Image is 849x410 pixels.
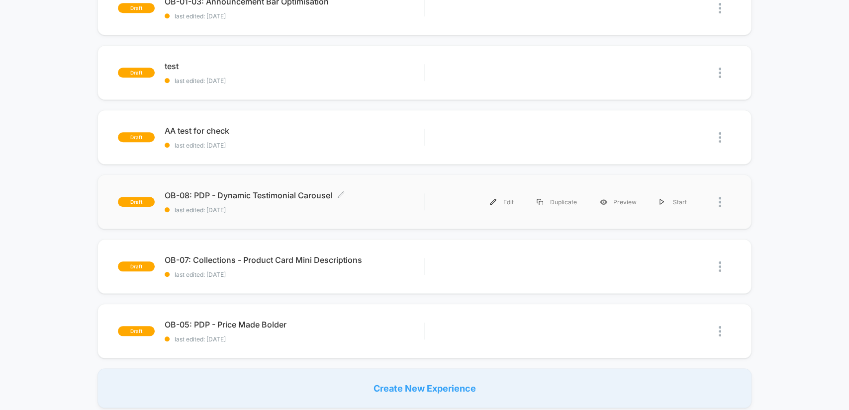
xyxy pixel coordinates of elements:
[165,255,424,265] span: OB-07: Collections - Product Card Mini Descriptions
[719,3,721,13] img: close
[719,326,721,336] img: close
[490,199,496,205] img: menu
[719,68,721,78] img: close
[165,320,424,329] span: OB-05: PDP - Price Made Bolder
[118,197,155,207] span: draft
[165,271,424,278] span: last edited: [DATE]
[525,191,588,213] div: Duplicate
[165,77,424,84] span: last edited: [DATE]
[719,132,721,143] img: close
[537,199,543,205] img: menu
[165,190,424,200] span: OB-08: PDP - Dynamic Testimonial Carousel
[165,335,424,343] span: last edited: [DATE]
[118,326,155,336] span: draft
[588,191,648,213] div: Preview
[165,12,424,20] span: last edited: [DATE]
[97,368,751,408] div: Create New Experience
[118,132,155,142] span: draft
[165,126,424,136] span: AA test for check
[648,191,698,213] div: Start
[118,261,155,271] span: draft
[118,68,155,78] span: draft
[478,191,525,213] div: Edit
[165,61,424,71] span: test
[165,142,424,149] span: last edited: [DATE]
[165,206,424,214] span: last edited: [DATE]
[719,261,721,272] img: close
[719,197,721,207] img: close
[660,199,664,205] img: menu
[118,3,155,13] span: draft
